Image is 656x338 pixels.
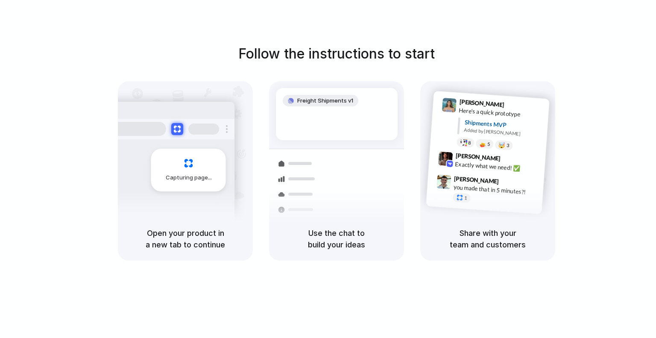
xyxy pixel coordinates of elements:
span: 9:47 AM [501,178,519,188]
span: [PERSON_NAME] [455,151,501,163]
div: Added by [PERSON_NAME] [464,126,542,139]
span: [PERSON_NAME] [454,174,499,186]
h5: Use the chat to build your ideas [279,227,394,250]
div: Exactly what we need! ✅ [455,159,540,174]
span: [PERSON_NAME] [459,97,504,109]
div: Here's a quick prototype [459,106,544,121]
div: 🤯 [498,142,506,148]
div: Shipments MVP [464,118,543,132]
span: Capturing page [166,173,213,182]
span: 5 [487,142,490,147]
div: you made that in 5 minutes?! [453,182,539,197]
h5: Open your product in a new tab to continue [128,227,243,250]
h1: Follow the instructions to start [238,44,435,64]
span: 9:42 AM [503,155,521,165]
span: 9:41 AM [507,101,524,112]
span: 3 [507,143,510,148]
span: 1 [464,196,467,200]
h5: Share with your team and customers [430,227,545,250]
span: 8 [468,141,471,145]
span: Freight Shipments v1 [297,97,353,105]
